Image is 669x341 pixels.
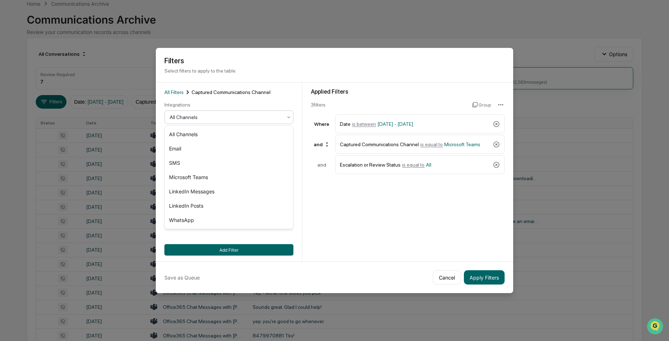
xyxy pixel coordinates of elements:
[165,213,293,227] div: WhatsApp
[377,121,413,127] span: [DATE] - [DATE]
[311,102,466,108] div: 3 filter s
[164,244,293,256] button: Add Filter
[464,270,505,285] button: Apply Filters
[646,317,665,337] iframe: Open customer support
[52,91,58,97] div: 🗄️
[340,118,490,130] div: Date
[49,87,91,100] a: 🗄️Attestations
[340,158,490,171] div: Escalation or Review Status
[164,89,184,95] span: All Filters
[122,57,130,65] button: Start new chat
[311,162,332,168] div: and
[165,170,293,184] div: Microsoft Teams
[59,90,89,97] span: Attestations
[444,142,480,147] span: Microsoft Teams
[311,139,333,150] div: and
[14,90,46,97] span: Preclearance
[164,68,505,74] p: Select filters to apply to the table.
[71,121,86,127] span: Pylon
[7,15,130,26] p: How can we help?
[7,55,20,68] img: 1746055101610-c473b297-6a78-478c-a979-82029cc54cd1
[426,162,431,168] span: All
[165,199,293,213] div: LinkedIn Posts
[24,55,117,62] div: Start new chat
[4,87,49,100] a: 🖐️Preclearance
[164,56,505,65] h2: Filters
[402,162,425,168] span: is equal to
[192,89,271,95] span: Captured Communications Channel
[165,127,293,142] div: All Channels
[164,102,293,108] div: Integrations
[50,121,86,127] a: Powered byPylon
[7,91,13,97] div: 🖐️
[165,142,293,156] div: Email
[7,104,13,110] div: 🔎
[14,104,45,111] span: Data Lookup
[165,156,293,170] div: SMS
[352,121,376,127] span: is between
[164,270,200,285] button: Save as Queue
[165,184,293,199] div: LinkedIn Messages
[24,62,90,68] div: We're available if you need us!
[433,270,461,285] button: Cancel
[420,142,443,147] span: is equal to
[311,121,332,127] div: Where
[472,99,491,110] button: Group
[4,101,48,114] a: 🔎Data Lookup
[311,88,505,95] div: Applied Filters
[340,138,490,150] div: Captured Communications Channel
